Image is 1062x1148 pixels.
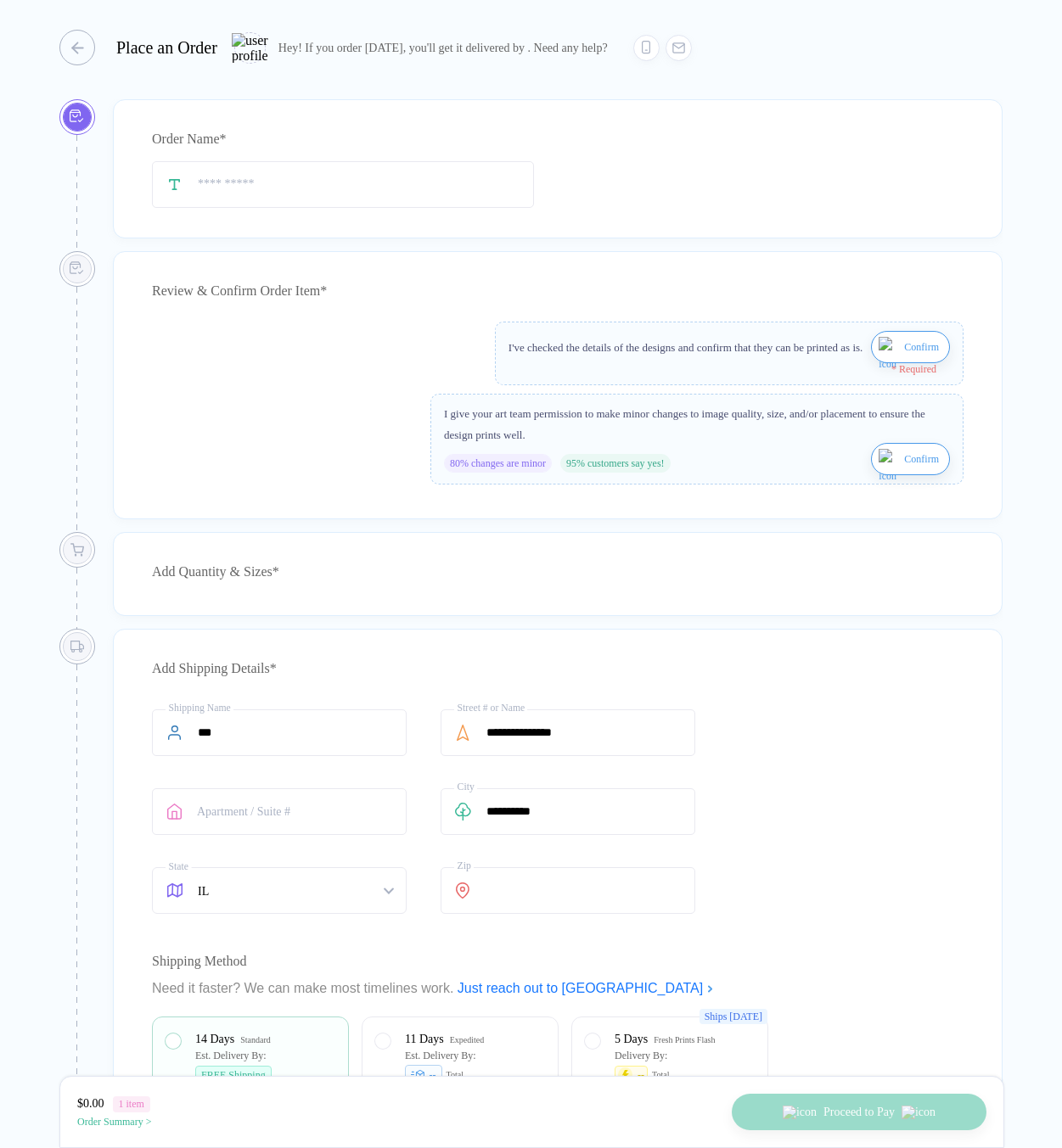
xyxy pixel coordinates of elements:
div: 11 Days [405,1030,444,1049]
div: Add Quantity & Sizes [152,558,964,585]
div: Hey! If you order [DATE], you'll get it delivered by . Need any help? [278,41,608,55]
span: 1 item [113,1096,150,1112]
div: Est. Delivery By: [195,1046,267,1065]
div: Total [652,1070,669,1080]
span: $0.00 [77,1097,104,1111]
div: Place an Order [116,38,217,58]
img: user profile [232,33,268,63]
a: Just reach out to [GEOGRAPHIC_DATA] [458,981,714,995]
img: icon [879,337,900,378]
div: 5 Days Fresh Prints FlashDelivery By:--Total [585,1030,755,1084]
div: Need it faster? We can make most timelines work. [152,975,964,1002]
div: Est. Delivery By: [405,1046,476,1065]
div: 11 Days ExpeditedEst. Delivery By:--Total [375,1030,545,1084]
div: 80% changes are minor [444,454,552,473]
span: Confirm [904,333,939,361]
div: -- [638,1070,644,1080]
span: Ships [DATE] [700,1009,767,1024]
button: iconConfirm [871,443,950,475]
div: Review & Confirm Order Item [152,277,964,305]
div: Order Name [152,126,964,153]
div: I give your art team permission to make minor changes to image quality, size, and/or placement to... [444,403,950,445]
div: * Required [509,363,936,376]
div: Delivery By: [615,1046,667,1065]
div: 14 Days StandardEst. Delivery By:FREE Shipping [166,1030,335,1084]
img: icon [879,449,900,490]
div: Shipping Method [152,948,964,975]
span: Confirm [904,445,939,473]
button: iconConfirm [871,331,950,363]
div: Standard [240,1031,271,1050]
div: Total [447,1070,464,1080]
span: IL [198,868,393,913]
div: 95% customers say yes! [560,454,671,473]
div: 14 Days [195,1030,234,1049]
div: FREE Shipping [195,1066,272,1084]
button: Order Summary > [77,1116,151,1128]
div: Add Shipping Details [152,655,964,682]
div: 5 Days [615,1030,648,1049]
div: I've checked the details of the designs and confirm that they can be printed as is. [509,337,863,358]
div: -- [405,1065,442,1085]
div: Expedited [450,1031,485,1050]
div: Fresh Prints Flash [654,1031,715,1050]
